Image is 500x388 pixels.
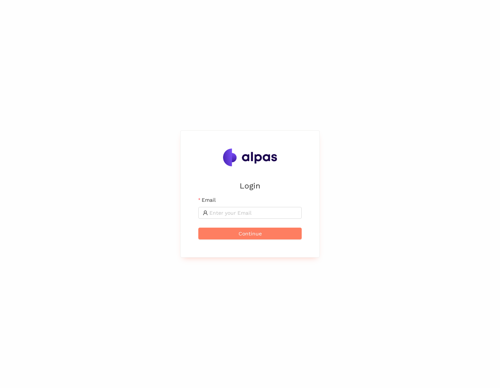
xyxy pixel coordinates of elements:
[198,228,302,239] button: Continue
[198,196,216,204] label: Email
[223,149,277,166] img: Alpas.ai Logo
[239,229,262,238] span: Continue
[209,209,297,217] input: Email
[198,180,302,192] h2: Login
[203,210,208,215] span: user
